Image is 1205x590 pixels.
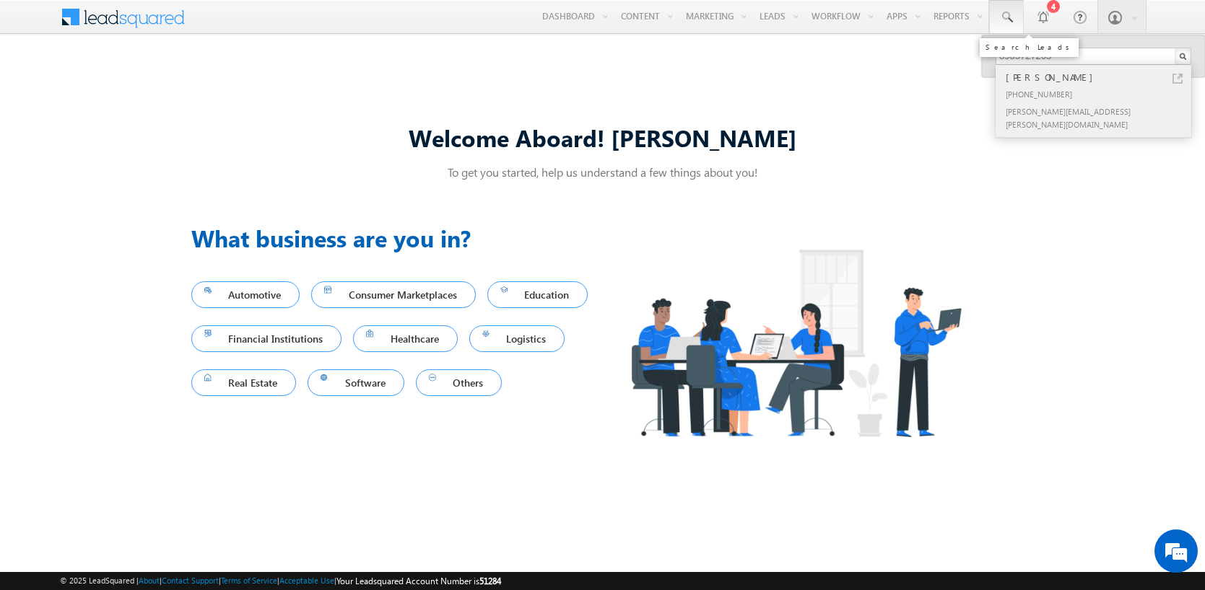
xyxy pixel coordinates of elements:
span: © 2025 LeadSquared | | | | | [60,574,501,588]
input: Search Leads [996,48,1191,65]
div: [PERSON_NAME] [1003,69,1196,85]
span: Consumer Marketplaces [324,285,463,304]
a: About [139,576,160,585]
span: Real Estate [204,373,284,392]
p: To get you started, help us understand a few things about you! [191,164,1014,180]
a: Contact Support [162,576,219,585]
span: Software [321,373,391,392]
div: [PHONE_NUMBER] [1003,85,1196,102]
div: [PERSON_NAME][EMAIL_ADDRESS][PERSON_NAME][DOMAIN_NAME] [1003,102,1196,133]
img: Industry.png [603,221,988,465]
a: Acceptable Use [279,576,334,585]
span: Logistics [482,329,552,348]
div: Welcome Aboard! [PERSON_NAME] [191,122,1014,153]
span: Others [429,373,490,392]
span: 51284 [479,576,501,586]
h3: What business are you in? [191,221,603,255]
a: Terms of Service [221,576,277,585]
span: Education [500,285,575,304]
span: Healthcare [366,329,445,348]
span: Your Leadsquared Account Number is [336,576,501,586]
div: Search Leads [986,43,1073,51]
span: Automotive [204,285,287,304]
span: Financial Institutions [204,329,329,348]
